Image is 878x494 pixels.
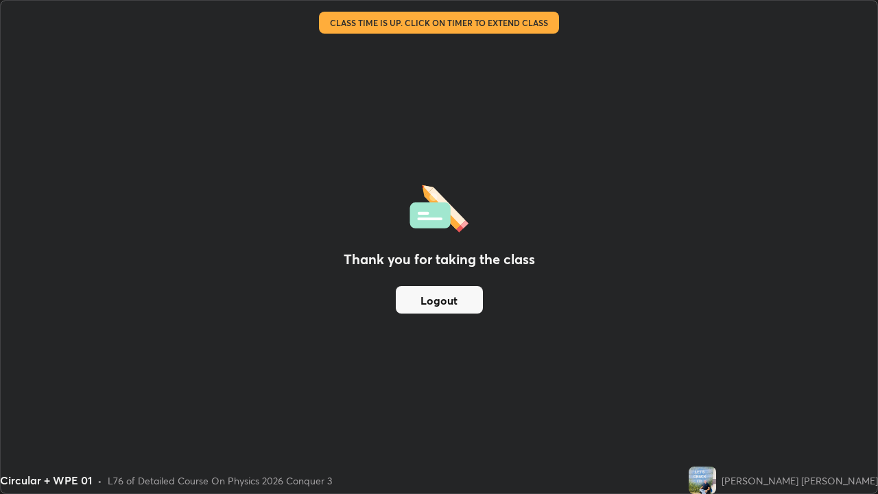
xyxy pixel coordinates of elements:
img: 7d7f4a73bbfb4e50a1e6aa97a1a5dfaf.jpg [689,467,716,494]
img: offlineFeedback.1438e8b3.svg [410,180,468,233]
button: Logout [396,286,483,314]
div: [PERSON_NAME] [PERSON_NAME] [722,473,878,488]
div: • [97,473,102,488]
div: L76 of Detailed Course On Physics 2026 Conquer 3 [108,473,332,488]
h2: Thank you for taking the class [344,249,535,270]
